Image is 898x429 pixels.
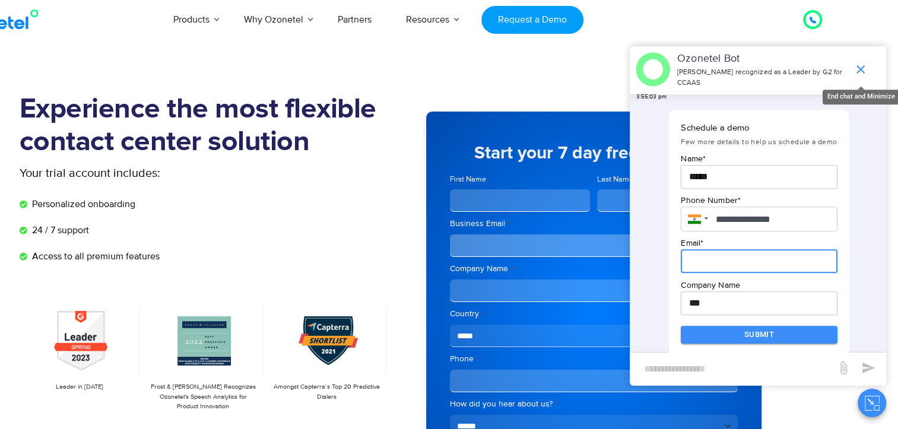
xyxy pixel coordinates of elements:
[681,122,837,135] p: Schedule a demo
[681,206,712,231] div: India: + 91
[272,382,380,402] p: Amongst Capterra’s Top 20 Predictive Dialers
[450,353,738,365] label: Phone
[636,52,670,87] img: header
[636,93,667,101] span: 3:55:03 pm
[29,249,160,263] span: Access to all premium features
[681,237,837,249] p: Email *
[858,389,886,417] button: Close chat
[450,144,738,162] h5: Start your 7 day free trial now
[681,326,837,344] button: Submit
[849,58,872,81] span: end chat or minimize
[20,93,391,158] h1: Experience the most flexible contact center solution
[681,138,837,147] span: Few more details to help us schedule a demo
[636,358,830,380] div: new-msg-input
[450,398,738,410] label: How did you hear about us?
[26,382,134,392] p: Leader in [DATE]
[681,152,837,165] p: Name *
[481,6,583,34] a: Request a Demo
[681,279,837,291] p: Company Name
[29,223,89,237] span: 24 / 7 support
[677,51,848,67] p: Ozonetel Bot
[29,197,135,211] span: Personalized onboarding
[597,174,738,185] label: Last Name
[681,194,837,206] p: Phone Number *
[450,308,738,320] label: Country
[677,67,848,88] p: [PERSON_NAME] recognized as a Leader by G2 for CCAAS
[450,218,738,230] label: Business Email
[20,164,302,182] p: Your trial account includes:
[149,382,257,412] p: Frost & [PERSON_NAME] Recognizes Ozonetel's Speech Analytics for Product Innovation
[450,174,591,185] label: First Name
[450,263,738,275] label: Company Name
